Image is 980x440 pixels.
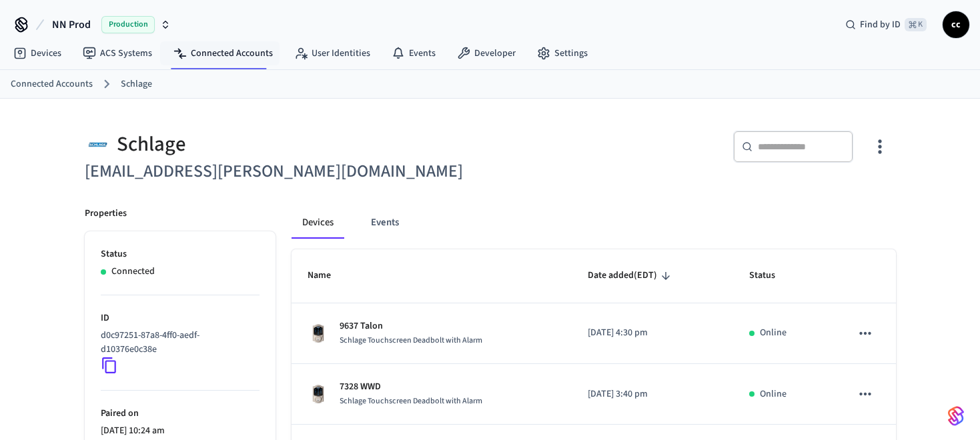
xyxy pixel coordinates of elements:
[85,158,482,185] h6: [EMAIL_ADDRESS][PERSON_NAME][DOMAIN_NAME]
[340,319,482,333] p: 9637 Talon
[101,424,260,438] p: [DATE] 10:24 am
[760,326,787,340] p: Online
[588,387,717,401] p: [DATE] 3:40 pm
[944,13,968,37] span: cc
[85,207,127,221] p: Properties
[835,13,937,37] div: Find by ID⌘ K
[292,207,896,239] div: connected account tabs
[860,18,901,31] span: Find by ID
[340,380,482,394] p: 7328 WWD
[943,11,969,38] button: cc
[308,383,329,405] img: Schlage Sense Smart Deadbolt with Camelot Trim, Front
[292,207,344,239] button: Devices
[284,41,381,65] a: User Identities
[111,265,155,279] p: Connected
[101,247,260,261] p: Status
[85,131,482,158] div: Schlage
[588,265,674,286] span: Date added(EDT)
[526,41,598,65] a: Settings
[85,131,111,158] img: Schlage Logo, Square
[3,41,72,65] a: Devices
[588,326,717,340] p: [DATE] 4:30 pm
[381,41,446,65] a: Events
[163,41,284,65] a: Connected Accounts
[340,335,482,346] span: Schlage Touchscreen Deadbolt with Alarm
[101,329,254,357] p: d0c97251-87a8-4ff0-aedf-d10376e0c38e
[121,77,152,91] a: Schlage
[101,407,260,421] p: Paired on
[446,41,526,65] a: Developer
[101,311,260,325] p: ID
[11,77,93,91] a: Connected Accounts
[72,41,163,65] a: ACS Systems
[905,18,927,31] span: ⌘ K
[101,16,155,33] span: Production
[749,265,793,286] span: Status
[340,395,482,407] span: Schlage Touchscreen Deadbolt with Alarm
[948,405,964,427] img: SeamLogoGradient.69752ec5.svg
[308,323,329,344] img: Schlage Sense Smart Deadbolt with Camelot Trim, Front
[52,17,91,33] span: NN Prod
[360,207,410,239] button: Events
[760,387,787,401] p: Online
[308,265,348,286] span: Name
